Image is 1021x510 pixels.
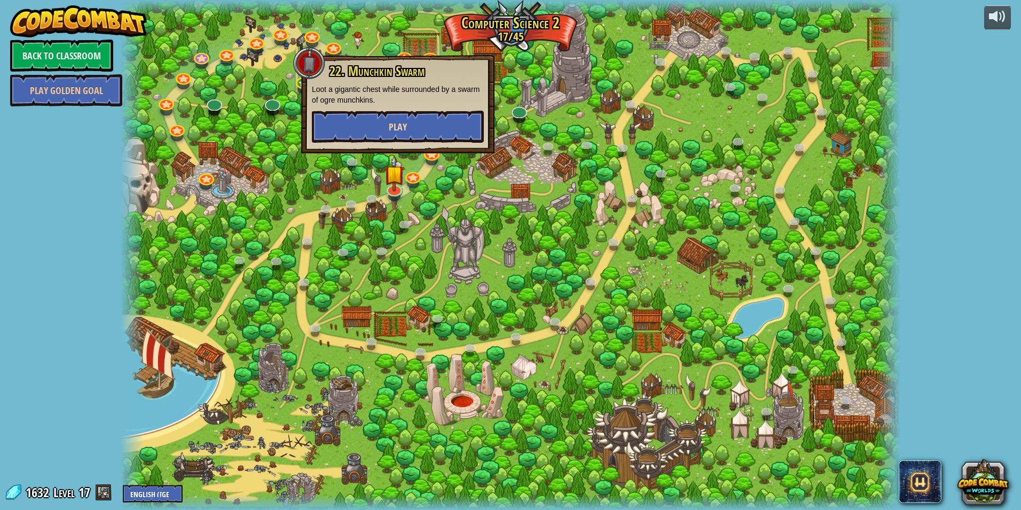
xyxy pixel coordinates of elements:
[312,111,484,143] button: Play
[10,5,147,37] img: CodeCombat - Learn how to code by playing a game
[26,484,52,501] span: 1632
[78,484,90,501] span: 17
[10,40,113,72] a: Back to Classroom
[984,5,1011,30] button: Adjust volume
[389,120,407,134] span: Play
[329,62,425,80] span: 22. Munchkin Swarm
[10,74,122,106] a: Play Golden Goal
[384,156,405,192] img: level-banner-started.png
[312,84,484,105] p: Loot a gigantic chest while surrounded by a swarm of ogre munchkins.
[53,484,75,501] span: Level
